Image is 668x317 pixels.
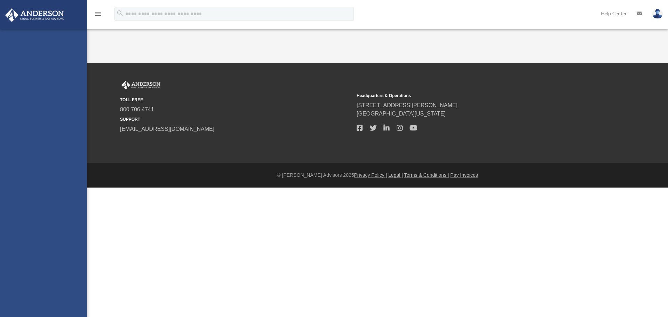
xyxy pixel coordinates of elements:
a: 800.706.4741 [120,106,154,112]
img: Anderson Advisors Platinum Portal [120,81,162,90]
small: Headquarters & Operations [357,93,588,99]
i: menu [94,10,102,18]
img: User Pic [652,9,663,19]
i: search [116,9,124,17]
a: [GEOGRAPHIC_DATA][US_STATE] [357,111,446,117]
a: [EMAIL_ADDRESS][DOMAIN_NAME] [120,126,214,132]
small: SUPPORT [120,116,352,122]
a: Legal | [388,172,403,178]
small: TOLL FREE [120,97,352,103]
a: Privacy Policy | [354,172,387,178]
div: © [PERSON_NAME] Advisors 2025 [87,172,668,179]
a: Pay Invoices [450,172,478,178]
img: Anderson Advisors Platinum Portal [3,8,66,22]
a: Terms & Conditions | [404,172,449,178]
a: [STREET_ADDRESS][PERSON_NAME] [357,102,458,108]
a: menu [94,13,102,18]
